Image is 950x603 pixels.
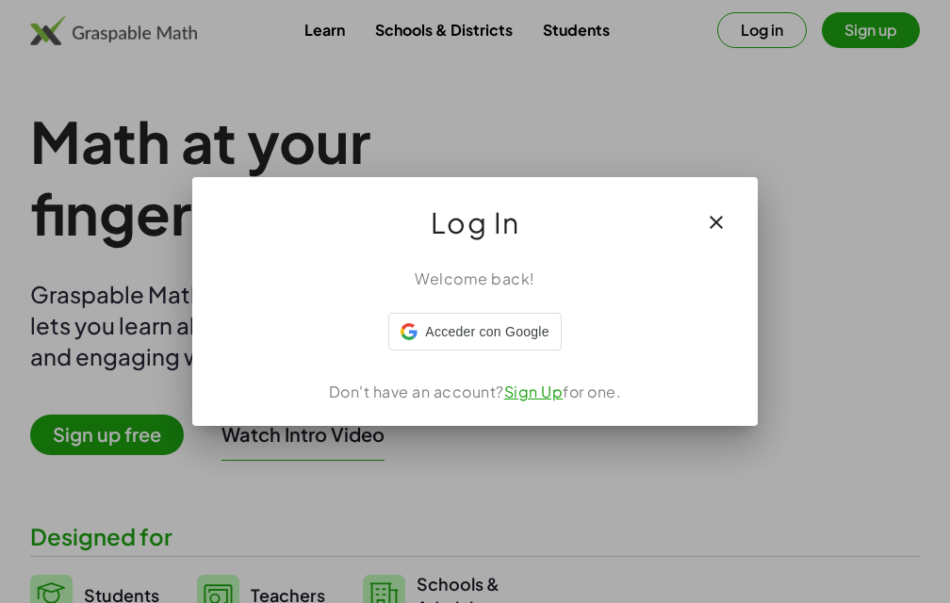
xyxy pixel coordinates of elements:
[215,381,735,403] div: Don't have an account? for one.
[215,268,735,290] div: Welcome back!
[431,200,520,245] span: Log In
[388,313,561,350] div: Acceder con Google
[425,322,549,342] span: Acceder con Google
[504,382,564,401] a: Sign Up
